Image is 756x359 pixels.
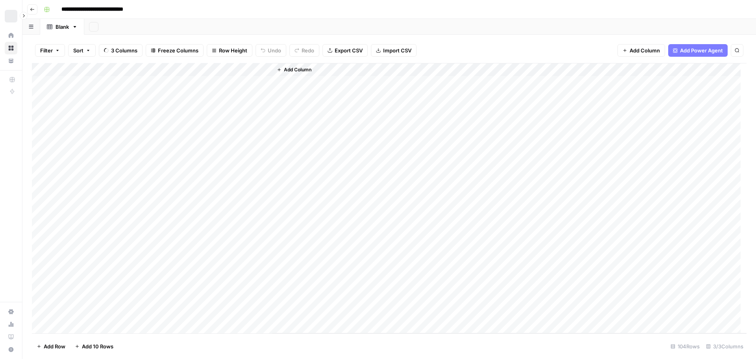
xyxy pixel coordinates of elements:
[5,343,17,356] button: Help + Support
[268,47,281,54] span: Undo
[680,47,723,54] span: Add Power Agent
[68,44,96,57] button: Sort
[5,42,17,54] a: Browse
[70,340,118,353] button: Add 10 Rows
[111,47,137,54] span: 3 Columns
[40,47,53,54] span: Filter
[5,318,17,331] a: Usage
[274,65,315,75] button: Add Column
[219,47,247,54] span: Row Height
[40,19,84,35] a: Blank
[82,342,113,350] span: Add 10 Rows
[5,54,17,67] a: Your Data
[668,44,728,57] button: Add Power Agent
[44,342,65,350] span: Add Row
[56,23,69,31] div: Blank
[35,44,65,57] button: Filter
[5,331,17,343] a: Learning Hub
[284,66,311,73] span: Add Column
[256,44,286,57] button: Undo
[289,44,319,57] button: Redo
[667,340,703,353] div: 104 Rows
[335,47,363,54] span: Export CSV
[207,44,252,57] button: Row Height
[5,305,17,318] a: Settings
[383,47,411,54] span: Import CSV
[617,44,665,57] button: Add Column
[322,44,368,57] button: Export CSV
[5,29,17,42] a: Home
[302,47,314,54] span: Redo
[630,47,660,54] span: Add Column
[703,340,747,353] div: 3/3 Columns
[146,44,204,57] button: Freeze Columns
[32,340,70,353] button: Add Row
[371,44,417,57] button: Import CSV
[158,47,198,54] span: Freeze Columns
[73,47,83,54] span: Sort
[99,44,143,57] button: 3 Columns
